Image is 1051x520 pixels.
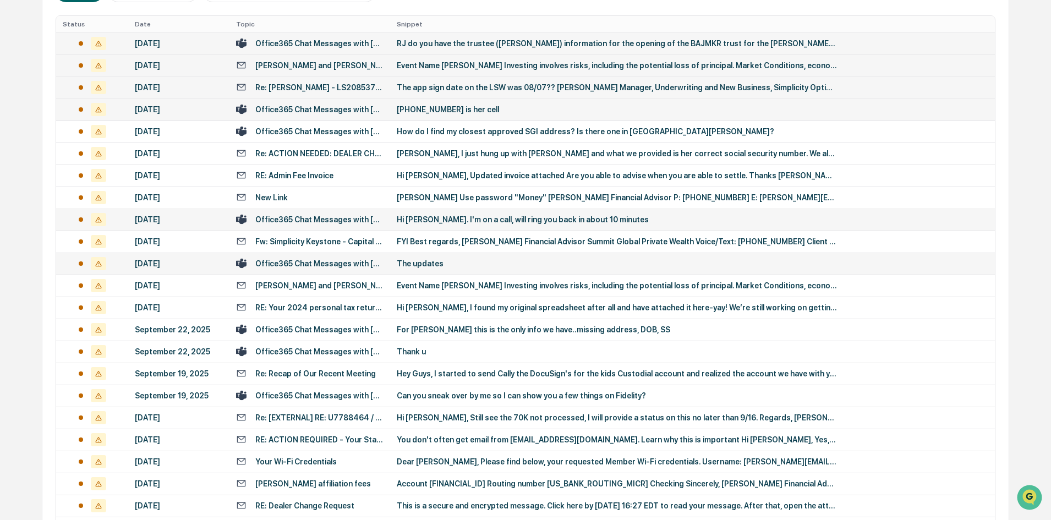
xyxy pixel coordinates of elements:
div: [PHONE_NUMBER] is her cell [397,105,837,114]
div: Fw: Simplicity Keystone - Capital Accumulation (CAP) Materials [255,237,384,246]
span: Pylon [110,187,133,195]
div: Event Name [PERSON_NAME] Investing involves risks, including the potential loss of principal. Mar... [397,61,837,70]
div: New Link [255,193,288,202]
th: Date [128,16,229,32]
div: [DATE] [135,61,223,70]
div: September 22, 2025 [135,325,223,334]
div: [DATE] [135,39,223,48]
p: How can we help? [11,23,200,41]
div: Dear [PERSON_NAME], Please find below, your requested Member Wi-Fi credentials. Username: [PERSON... [397,457,837,466]
div: RE: Admin Fee Invoice [255,171,333,180]
div: Hi [PERSON_NAME], Updated invoice attached Are you able to advise when you are able to settle. Th... [397,171,837,180]
div: Re: [EXTERNAL] RE: U7788464 / Withdrawals [255,413,384,422]
th: Topic [229,16,390,32]
div: [DATE] [135,215,223,224]
a: Powered byPylon [78,186,133,195]
div: [DATE] [135,479,223,488]
div: [PERSON_NAME] and [PERSON_NAME] [255,281,384,290]
div: Hey Guys, I started to send Cally the DocuSign's for the kids Custodial account and realized the ... [397,369,837,378]
div: [PERSON_NAME] affiliation fees [255,479,371,488]
div: Start new chat [37,84,180,95]
div: [DATE] [135,237,223,246]
span: Attestations [91,139,136,150]
div: Office365 Chat Messages with [PERSON_NAME], [PERSON_NAME] on [DATE] [255,127,384,136]
div: RE: Your 2024 personal tax return files including two for financial advisor [255,303,384,312]
div: Hi [PERSON_NAME], Still see the 70K not processed, I will provide a status on this no later than ... [397,413,837,422]
div: This is a secure and encrypted message. Click here by [DATE] 16:27 EDT to read your message. Afte... [397,501,837,510]
div: Re: [PERSON_NAME] - LS208537700 [255,83,384,92]
div: [DATE] [135,171,223,180]
div: RJ do you have the trustee ([PERSON_NAME]) information for the opening of the BAJMKR trust for th... [397,39,837,48]
div: [DATE] [135,501,223,510]
div: [PERSON_NAME], I just hung up with [PERSON_NAME] and what we provided is her correct social secur... [397,149,837,158]
div: [DATE] [135,259,223,268]
div: Office365 Chat Messages with [PERSON_NAME], [PERSON_NAME] on [DATE] [255,325,384,334]
div: September 19, 2025 [135,369,223,378]
div: Your Wi-Fi Credentials [255,457,337,466]
div: Account [FINANCIAL_ID] Routing number [US_BANK_ROUTING_MICR] Checking Sincerely, [PERSON_NAME] Fi... [397,479,837,488]
div: RE: ACTION REQUIRED - Your StarCompliance User Account Has Been Activated [255,435,384,444]
div: For [PERSON_NAME] this is the only info we have..missing address, DOB, SS [397,325,837,334]
div: September 22, 2025 [135,347,223,356]
div: Office365 Chat Messages with [PERSON_NAME], [PERSON_NAME] on [DATE] [255,215,384,224]
span: Data Lookup [22,160,69,171]
div: Hi [PERSON_NAME], I found my original spreadsheet after all and have attached it here-yay! We’re ... [397,303,837,312]
div: [DATE] [135,83,223,92]
div: Office365 Chat Messages with [PERSON_NAME], [PERSON_NAME] CFP®, ChFC®, CLU®, [PERSON_NAME], [PERS... [255,39,384,48]
div: How do I find my closest approved SGI address? Is there one in [GEOGRAPHIC_DATA][PERSON_NAME]? [397,127,837,136]
div: Re: Recap of Our Recent Meeting [255,369,376,378]
div: The updates [397,259,837,268]
div: RE: Dealer Change Request [255,501,354,510]
div: Event Name [PERSON_NAME] Investing involves risks, including the potential loss of principal. Mar... [397,281,837,290]
div: Office365 Chat Messages with [PERSON_NAME], [PERSON_NAME] on [DATE] [255,259,384,268]
div: 🗄️ [80,140,89,149]
a: 🖐️Preclearance [7,134,75,154]
div: September 19, 2025 [135,391,223,400]
div: Hi [PERSON_NAME]. I'm on a call, will ring you back in about 10 minutes [397,215,837,224]
th: Status [56,16,128,32]
div: [DATE] [135,303,223,312]
img: 1746055101610-c473b297-6a78-478c-a979-82029cc54cd1 [11,84,31,104]
a: 🔎Data Lookup [7,155,74,175]
div: FYI Best regards, [PERSON_NAME] Financial Advisor Summit Global Private Wealth Voice/Text: [PHONE... [397,237,837,246]
div: [DATE] [135,435,223,444]
div: Can you sneak over by me so I can show you a few things on Fidelity? [397,391,837,400]
span: Preclearance [22,139,71,150]
iframe: Open customer support [1016,484,1045,513]
div: Office365 Chat Messages with [PERSON_NAME], [PERSON_NAME] on [DATE] [255,391,384,400]
div: The app sign date on the LSW was 08/07?? [PERSON_NAME] Manager, Underwriting and New Business, Si... [397,83,837,92]
div: Thank u [397,347,837,356]
div: 🖐️ [11,140,20,149]
div: 🔎 [11,161,20,169]
div: [DATE] [135,457,223,466]
div: Office365 Chat Messages with [PERSON_NAME], [PERSON_NAME] on [DATE] [255,105,384,114]
div: [DATE] [135,105,223,114]
div: We're available if you need us! [37,95,139,104]
div: [DATE] [135,193,223,202]
a: 🗄️Attestations [75,134,141,154]
div: Office365 Chat Messages with [PERSON_NAME], [PERSON_NAME] on [DATE] [255,347,384,356]
div: [DATE] [135,281,223,290]
div: You don't often get email from [EMAIL_ADDRESS][DOMAIN_NAME]. Learn why this is important Hi [PERS... [397,435,837,444]
th: Snippet [390,16,995,32]
div: [DATE] [135,149,223,158]
div: [PERSON_NAME] and [PERSON_NAME] [255,61,384,70]
div: Re: ACTION NEEDED: DEALER CHANGE WORK ITEM 11182886 - [PERSON_NAME] [255,149,384,158]
div: [DATE] [135,127,223,136]
button: Start new chat [187,87,200,101]
div: [PERSON_NAME] Use password "Money" [PERSON_NAME] Financial Advisor P: [PHONE_NUMBER] E: [PERSON_N... [397,193,837,202]
div: [DATE] [135,413,223,422]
